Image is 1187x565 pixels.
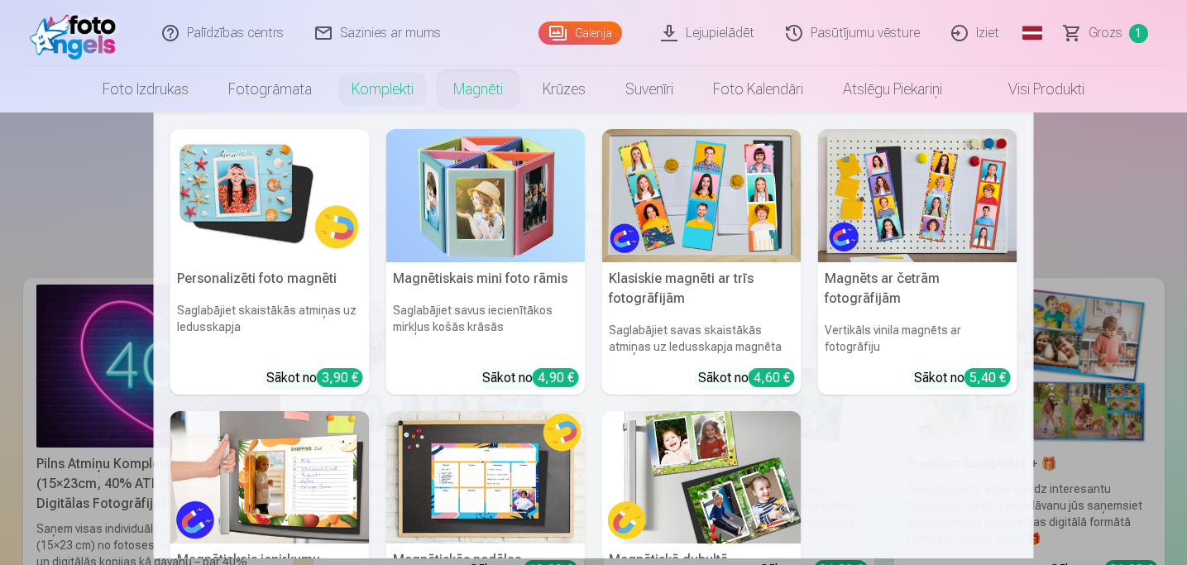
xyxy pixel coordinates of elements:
a: Foto kalendāri [693,66,823,113]
h6: Saglabājiet savus iecienītākos mirkļus košās krāsās [386,295,586,362]
h5: Klasiskie magnēti ar trīs fotogrāfijām [602,262,802,315]
div: 4,60 € [749,368,795,387]
div: 3,90 € [317,368,363,387]
img: Magnētiskā dubultā fotogrāfija 6x9 cm [602,411,802,544]
a: Visi produkti [962,66,1104,113]
img: Magnētiskais mini foto rāmis [386,129,586,262]
a: Magnēti [433,66,523,113]
a: Klasiskie magnēti ar trīs fotogrāfijāmKlasiskie magnēti ar trīs fotogrāfijāmSaglabājiet savas ska... [602,129,802,395]
a: Suvenīri [605,66,693,113]
a: Personalizēti foto magnētiPersonalizēti foto magnētiSaglabājiet skaistākās atmiņas uz ledusskapja... [170,129,370,395]
a: Galerija [538,22,622,45]
img: Klasiskie magnēti ar trīs fotogrāfijām [602,129,802,262]
a: Magnētiskais mini foto rāmisMagnētiskais mini foto rāmisSaglabājiet savus iecienītākos mirkļus ko... [386,129,586,395]
div: 5,40 € [964,368,1011,387]
span: 1 [1129,24,1148,43]
img: Magnēts ar četrām fotogrāfijām [818,129,1017,262]
a: Foto izdrukas [83,66,208,113]
h5: Personalizēti foto magnēti [170,262,370,295]
div: 4,90 € [533,368,579,387]
h6: Vertikāls vinila magnēts ar fotogrāfiju [818,315,1017,362]
div: Sākot no [914,368,1011,388]
div: Sākot no [266,368,363,388]
span: Grozs [1089,23,1122,43]
div: Sākot no [482,368,579,388]
h5: Magnētiskais mini foto rāmis [386,262,586,295]
img: Magnētiskais iepirkumu saraksts [170,411,370,544]
a: Fotogrāmata [208,66,332,113]
a: Komplekti [332,66,433,113]
a: Krūzes [523,66,605,113]
h6: Saglabājiet savas skaistākās atmiņas uz ledusskapja magnēta [602,315,802,362]
div: Sākot no [698,368,795,388]
a: Atslēgu piekariņi [823,66,962,113]
img: Magnētiskās nedēļas piezīmes/grafiki 20x30 cm [386,411,586,544]
img: Personalizēti foto magnēti [170,129,370,262]
h5: Magnēts ar četrām fotogrāfijām [818,262,1017,315]
h6: Saglabājiet skaistākās atmiņas uz ledusskapja [170,295,370,362]
a: Magnēts ar četrām fotogrāfijāmMagnēts ar četrām fotogrāfijāmVertikāls vinila magnēts ar fotogrāfi... [818,129,1017,395]
img: /fa1 [30,7,125,60]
